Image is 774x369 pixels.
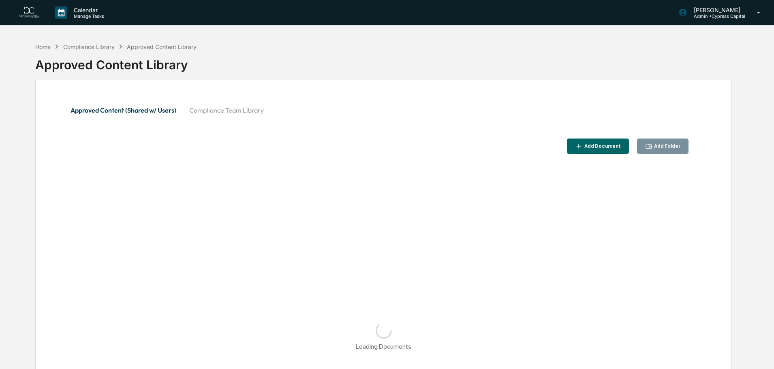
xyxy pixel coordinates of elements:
[19,7,39,18] img: logo
[35,43,51,50] div: Home
[687,6,745,13] p: [PERSON_NAME]
[67,13,108,19] p: Manage Tasks
[71,100,183,120] button: Approved Content (Shared w/ Users)
[637,139,689,154] button: Add Folder
[687,13,745,19] p: Admin • Cypress Capital
[183,100,270,120] button: Compliance Team Library
[71,100,697,120] div: secondary tabs example
[67,6,108,13] p: Calendar
[63,43,115,50] div: Compliance Library
[35,51,732,72] div: Approved Content Library
[652,143,680,149] div: Add Folder
[583,143,621,149] div: Add Document
[356,343,411,350] div: Loading Documents
[567,139,629,154] button: Add Document
[127,43,197,50] div: Approved Content Library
